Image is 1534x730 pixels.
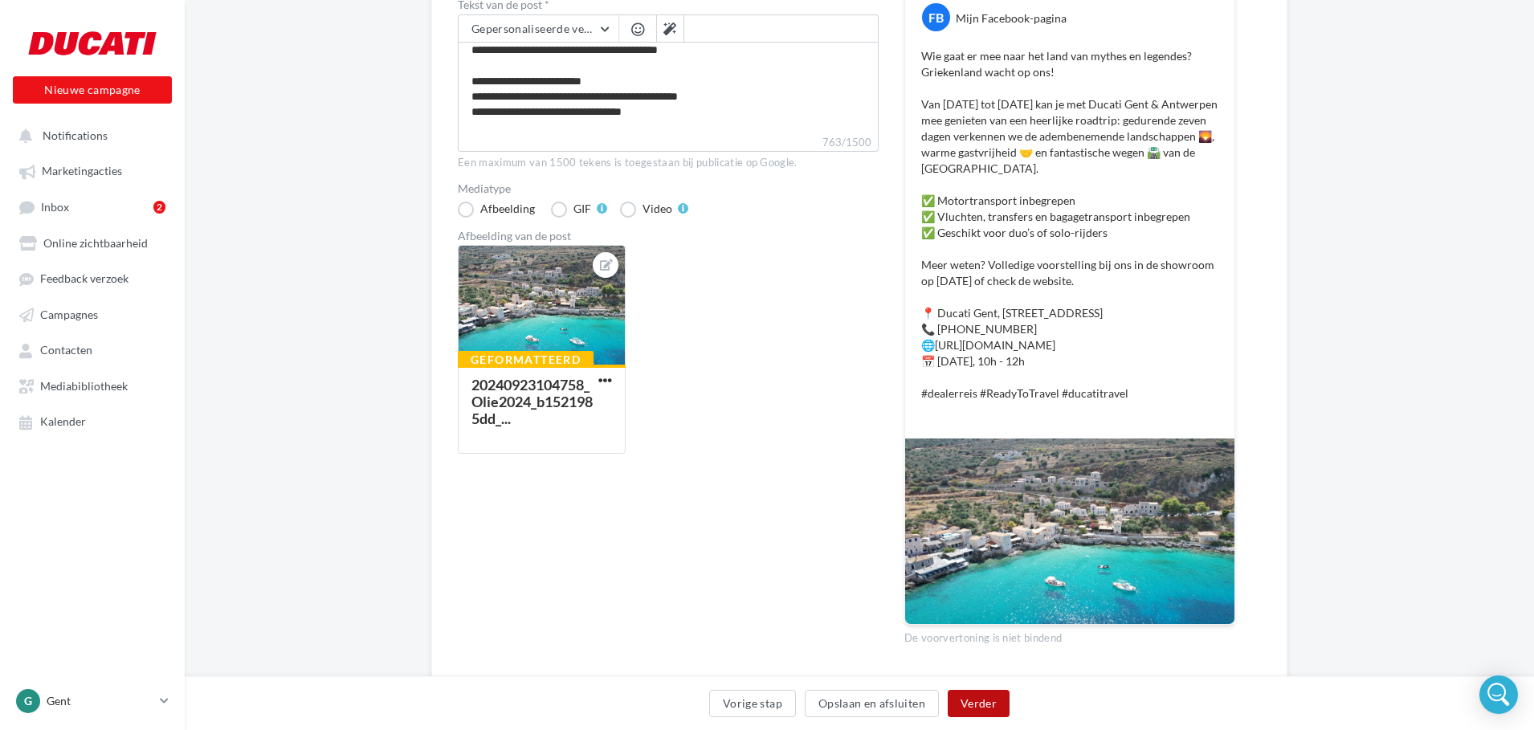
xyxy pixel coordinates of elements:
div: 20240923104758_Olie2024_b1521985dd_... [471,376,593,427]
div: 2 [153,201,165,214]
a: Mediabibliotheek [10,371,175,400]
div: GIF [573,203,591,214]
button: Notifications [10,120,169,149]
a: Marketingacties [10,156,175,185]
button: Opslaan en afsluiten [805,690,939,717]
button: Nieuwe campagne [13,76,172,104]
label: 763/1500 [458,134,879,152]
span: Mediabibliotheek [40,379,128,393]
a: Campagnes [10,300,175,328]
a: Kalender [10,406,175,435]
span: Notifications [43,128,108,142]
span: Campagnes [40,308,98,321]
a: Online zichtbaarheid [10,228,175,257]
span: Feedback verzoek [40,272,129,286]
span: Inbox [41,200,69,214]
a: Feedback verzoek [10,263,175,292]
button: Gepersonaliseerde velden [459,15,618,43]
div: Open Intercom Messenger [1479,675,1518,714]
a: Inbox2 [10,192,175,222]
div: Geformatteerd [458,351,594,369]
label: Mediatype [458,183,879,194]
a: G Gent [13,686,172,716]
span: Contacten [40,344,92,357]
div: De voorvertoning is niet bindend [904,625,1235,646]
span: G [24,693,32,709]
span: Marketingacties [42,165,122,178]
p: Gent [47,693,153,709]
div: Afbeelding van de post [458,230,879,242]
span: Kalender [40,415,86,429]
button: Vorige stap [709,690,796,717]
div: FB [922,3,950,31]
span: Online zichtbaarheid [43,236,148,250]
p: Wie gaat er mee naar het land van mythes en legendes? Griekenland wacht op ons! Van [DATE] tot [D... [921,48,1218,418]
a: Contacten [10,335,175,364]
div: Mijn Facebook-pagina [956,10,1067,27]
div: Een maximum van 1500 tekens is toegestaan bij publicatie op Google. [458,156,879,170]
div: Video [643,203,672,214]
button: Verder [948,690,1010,717]
span: Gepersonaliseerde velden [471,22,606,35]
div: Afbeelding [480,203,535,214]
